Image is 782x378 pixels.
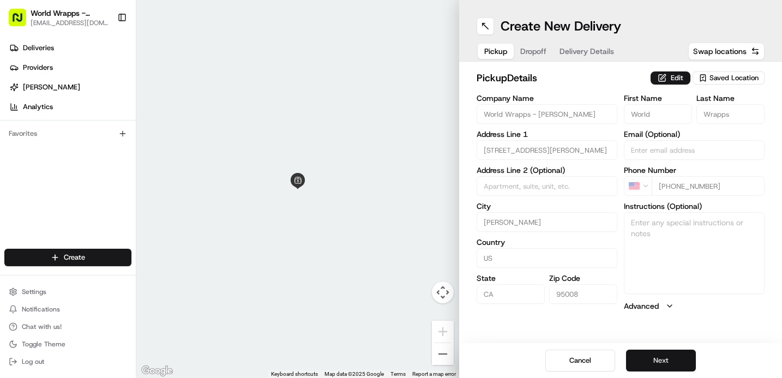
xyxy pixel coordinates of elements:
label: Phone Number [624,166,765,174]
a: [PERSON_NAME] [4,79,136,96]
button: Advanced [624,301,765,311]
label: Address Line 2 (Optional) [477,166,617,174]
button: World Wrapps - [PERSON_NAME][EMAIL_ADDRESS][DOMAIN_NAME] [4,4,113,31]
span: Dropoff [520,46,546,57]
button: Map camera controls [432,281,454,303]
a: Providers [4,59,136,76]
input: Enter address [477,140,617,160]
input: Enter zip code [549,284,617,304]
button: Keyboard shortcuts [271,370,318,378]
a: 💻API Documentation [88,154,179,173]
div: 📗 [11,159,20,168]
label: Company Name [477,94,617,102]
button: Swap locations [688,43,765,60]
button: [EMAIL_ADDRESS][DOMAIN_NAME] [31,19,109,27]
label: Country [477,238,617,246]
button: Zoom out [432,343,454,365]
span: Settings [22,287,46,296]
a: Powered byPylon [77,184,132,193]
span: Delivery Details [560,46,614,57]
button: Notifications [4,302,131,317]
span: Pickup [484,46,507,57]
button: Cancel [545,350,615,371]
span: Swap locations [693,46,747,57]
button: World Wrapps - [PERSON_NAME] [31,8,109,19]
label: Zip Code [549,274,617,282]
input: Enter first name [624,104,692,124]
label: State [477,274,545,282]
label: Last Name [696,94,765,102]
a: 📗Knowledge Base [7,154,88,173]
p: Welcome 👋 [11,44,198,61]
input: Enter country [477,248,617,268]
button: Log out [4,354,131,369]
input: Enter last name [696,104,765,124]
label: Email (Optional) [624,130,765,138]
span: Analytics [23,102,53,112]
button: Toggle Theme [4,337,131,352]
button: Chat with us! [4,319,131,334]
div: 💻 [92,159,101,168]
span: Notifications [22,305,60,314]
input: Enter phone number [652,176,765,196]
span: Log out [22,357,44,366]
input: Enter city [477,212,617,232]
span: [PERSON_NAME] [23,82,80,92]
input: Clear [28,70,180,82]
a: Terms [390,371,406,377]
button: Edit [651,71,690,85]
label: City [477,202,617,210]
input: Enter state [477,284,545,304]
img: Nash [11,11,33,33]
input: Enter email address [624,140,765,160]
a: Analytics [4,98,136,116]
button: Create [4,249,131,266]
span: Providers [23,63,53,73]
label: First Name [624,94,692,102]
span: Map data ©2025 Google [324,371,384,377]
button: Saved Location [693,70,765,86]
button: Next [626,350,696,371]
div: Favorites [4,125,131,142]
input: Apartment, suite, unit, etc. [477,176,617,196]
label: Instructions (Optional) [624,202,765,210]
div: We're available if you need us! [37,115,138,124]
img: Google [139,364,175,378]
span: Deliveries [23,43,54,53]
img: 1736555255976-a54dd68f-1ca7-489b-9aae-adbdc363a1c4 [11,104,31,124]
span: Create [64,253,85,262]
a: Deliveries [4,39,136,57]
button: Settings [4,284,131,299]
label: Address Line 1 [477,130,617,138]
a: Report a map error [412,371,456,377]
span: Knowledge Base [22,158,83,169]
div: Start new chat [37,104,179,115]
h1: Create New Delivery [501,17,621,35]
span: Chat with us! [22,322,62,331]
label: Advanced [624,301,659,311]
h2: pickup Details [477,70,644,86]
button: Zoom in [432,321,454,343]
a: Open this area in Google Maps (opens a new window) [139,364,175,378]
span: Pylon [109,185,132,193]
button: Start new chat [185,107,198,121]
span: API Documentation [103,158,175,169]
span: Toggle Theme [22,340,65,349]
input: Enter company name [477,104,617,124]
span: Saved Location [709,73,759,83]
